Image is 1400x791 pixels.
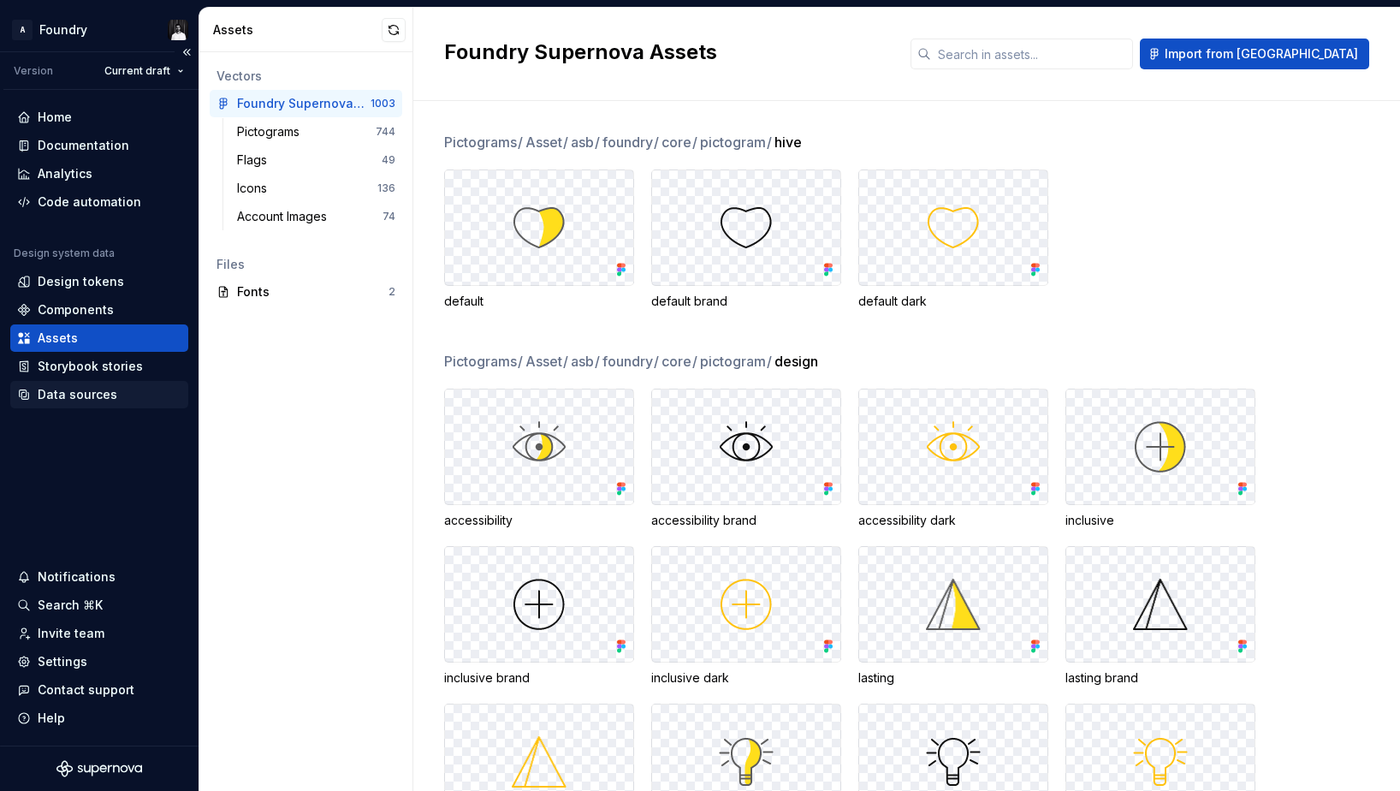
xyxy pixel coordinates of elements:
span: pictogram [700,351,773,372]
span: asb [571,132,601,152]
div: Design tokens [38,273,124,290]
svg: Supernova Logo [56,760,142,777]
span: foundry [602,351,660,372]
span: / [692,134,697,151]
div: Settings [38,653,87,670]
div: inclusive dark [651,669,841,687]
div: default brand [651,293,841,310]
button: Collapse sidebar [175,40,199,64]
div: inclusive [1065,512,1255,529]
a: Documentation [10,132,188,159]
div: lasting brand [1065,669,1255,687]
h2: Foundry Supernova Assets [444,39,890,66]
div: Pictograms [237,123,306,140]
div: Design system data [14,247,115,260]
div: Notifications [38,568,116,586]
div: Foundry Supernova Assets [237,95,365,112]
a: Data sources [10,381,188,408]
div: accessibility [444,512,634,529]
button: Notifications [10,563,188,591]
span: Asset [525,351,569,372]
div: Account Images [237,208,334,225]
a: Foundry Supernova Assets1003 [210,90,402,117]
a: Icons136 [230,175,402,202]
div: 1003 [371,97,395,110]
span: core [661,351,698,372]
button: Current draft [97,59,192,83]
a: Pictograms744 [230,118,402,146]
span: / [767,134,772,151]
div: lasting [858,669,1048,687]
div: Home [38,109,72,126]
a: Code automation [10,188,188,216]
div: accessibility brand [651,512,841,529]
span: / [563,134,568,151]
span: Pictograms [444,132,524,152]
span: / [692,353,697,370]
span: hive [774,132,802,152]
div: A [12,20,33,40]
div: Fonts [237,283,389,300]
a: Storybook stories [10,353,188,380]
div: Analytics [38,165,92,182]
div: Storybook stories [38,358,143,375]
a: Assets [10,324,188,352]
button: AFoundryRaj Narandas [3,11,195,48]
div: Documentation [38,137,129,154]
span: Current draft [104,64,170,78]
span: / [767,353,772,370]
span: / [518,134,523,151]
div: 744 [376,125,395,139]
span: Asset [525,132,569,152]
div: Help [38,710,65,727]
span: / [518,353,523,370]
span: / [595,353,600,370]
span: Pictograms [444,351,524,372]
div: default dark [858,293,1048,310]
a: Analytics [10,160,188,187]
span: design [774,351,818,372]
a: Home [10,104,188,131]
span: asb [571,351,601,372]
div: Contact support [38,681,134,699]
div: Data sources [38,386,117,403]
button: Help [10,705,188,732]
span: Import from [GEOGRAPHIC_DATA] [1165,45,1358,62]
span: foundry [602,132,660,152]
button: Search ⌘K [10,592,188,619]
div: Components [38,301,114,318]
div: 49 [382,153,395,167]
div: Search ⌘K [38,597,103,614]
div: 136 [377,181,395,195]
span: / [595,134,600,151]
button: Contact support [10,676,188,704]
a: Settings [10,648,188,675]
div: Assets [38,330,78,347]
span: / [654,353,659,370]
a: Invite team [10,620,188,647]
div: Vectors [217,68,395,85]
a: Account Images74 [230,203,402,230]
div: Flags [237,152,274,169]
div: 74 [383,210,395,223]
button: Import from [GEOGRAPHIC_DATA] [1140,39,1369,69]
div: Code automation [38,193,141,211]
div: 2 [389,285,395,299]
a: Fonts2 [210,278,402,306]
input: Search in assets... [931,39,1133,69]
div: inclusive brand [444,669,634,687]
div: default [444,293,634,310]
div: Invite team [38,625,104,642]
a: Flags49 [230,146,402,174]
a: Design tokens [10,268,188,295]
span: core [661,132,698,152]
div: Foundry [39,21,87,39]
span: / [563,353,568,370]
span: / [654,134,659,151]
div: Icons [237,180,274,197]
div: Assets [213,21,382,39]
div: Version [14,64,53,78]
div: Files [217,256,395,273]
div: accessibility dark [858,512,1048,529]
